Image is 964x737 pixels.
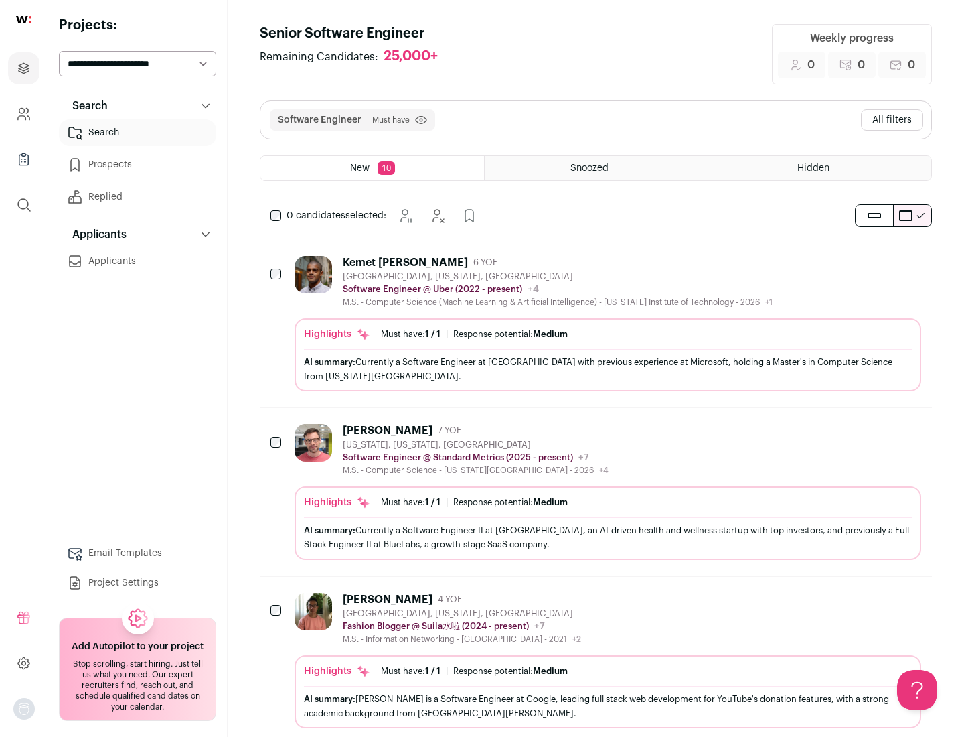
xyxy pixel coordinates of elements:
div: M.S. - Computer Science (Machine Learning & Artificial Intelligence) - [US_STATE] Institute of Te... [343,297,773,308]
a: [PERSON_NAME] 4 YOE [GEOGRAPHIC_DATA], [US_STATE], [GEOGRAPHIC_DATA] Fashion Blogger @ Suila水啦 (2... [295,593,921,728]
span: 0 [807,57,815,73]
button: Software Engineer [278,113,361,127]
span: Must have [372,115,410,125]
div: [GEOGRAPHIC_DATA], [US_STATE], [GEOGRAPHIC_DATA] [343,608,581,619]
div: Currently a Software Engineer at [GEOGRAPHIC_DATA] with previous experience at Microsoft, holding... [304,355,912,383]
div: [PERSON_NAME] [343,424,432,438]
span: 7 YOE [438,425,461,436]
span: Remaining Candidates: [260,49,378,65]
p: Fashion Blogger @ Suila水啦 (2024 - present) [343,621,529,632]
div: Response potential: [453,497,568,508]
p: Software Engineer @ Standard Metrics (2025 - present) [343,452,573,463]
div: Stop scrolling, start hiring. Just tell us what you need. Our expert recruiters find, reach out, ... [68,659,208,712]
span: 6 YOE [473,257,497,268]
img: nopic.png [13,698,35,720]
span: +2 [572,635,581,643]
div: Kemet [PERSON_NAME] [343,256,468,269]
span: 0 candidates [287,211,345,220]
button: Applicants [59,221,216,248]
h2: Projects: [59,16,216,35]
div: [US_STATE], [US_STATE], [GEOGRAPHIC_DATA] [343,440,609,450]
div: 25,000+ [384,48,438,65]
span: Snoozed [570,163,609,173]
iframe: Help Scout Beacon - Open [897,670,937,710]
div: M.S. - Information Networking - [GEOGRAPHIC_DATA] - 2021 [343,634,581,645]
a: Projects [8,52,39,84]
button: Hide [424,202,451,229]
span: Medium [533,667,568,675]
ul: | [381,666,568,677]
span: 0 [908,57,915,73]
a: Project Settings [59,569,216,596]
span: Medium [533,498,568,507]
a: Hidden [708,156,931,180]
div: Highlights [304,496,370,509]
span: 0 [858,57,865,73]
span: +7 [578,453,589,462]
a: Snoozed [485,156,708,180]
h1: Senior Software Engineer [260,24,451,43]
span: 1 / 1 [425,330,440,338]
span: 10 [378,161,395,175]
button: Search [59,92,216,119]
button: Open dropdown [13,698,35,720]
h2: Add Autopilot to your project [72,640,204,653]
span: AI summary: [304,695,355,703]
span: 1 / 1 [425,498,440,507]
span: AI summary: [304,526,355,535]
img: ebffc8b94a612106133ad1a79c5dcc917f1f343d62299c503ebb759c428adb03.jpg [295,593,332,630]
ul: | [381,497,568,508]
ul: | [381,329,568,340]
div: Response potential: [453,329,568,340]
div: Weekly progress [810,30,894,46]
a: Prospects [59,151,216,178]
div: Response potential: [453,666,568,677]
span: 4 YOE [438,594,462,605]
span: +7 [534,622,545,631]
span: Hidden [797,163,829,173]
span: 1 / 1 [425,667,440,675]
span: +4 [528,285,539,294]
img: 92c6d1596c26b24a11d48d3f64f639effaf6bd365bf059bea4cfc008ddd4fb99.jpg [295,424,332,462]
div: [GEOGRAPHIC_DATA], [US_STATE], [GEOGRAPHIC_DATA] [343,271,773,282]
button: Snooze [392,202,418,229]
a: Replied [59,184,216,210]
a: Company and ATS Settings [8,98,39,130]
span: Medium [533,330,568,338]
div: Must have: [381,666,440,677]
a: Search [59,119,216,146]
a: Add Autopilot to your project Stop scrolling, start hiring. Just tell us what you need. Our exper... [59,618,216,721]
div: Must have: [381,329,440,340]
span: New [350,163,370,173]
span: +4 [599,466,609,474]
a: Applicants [59,248,216,275]
div: Highlights [304,665,370,678]
span: AI summary: [304,358,355,366]
button: All filters [861,109,923,131]
span: +1 [765,298,773,306]
a: [PERSON_NAME] 7 YOE [US_STATE], [US_STATE], [GEOGRAPHIC_DATA] Software Engineer @ Standard Metric... [295,424,921,559]
span: selected: [287,209,386,222]
div: M.S. - Computer Science - [US_STATE][GEOGRAPHIC_DATA] - 2026 [343,465,609,476]
div: [PERSON_NAME] is a Software Engineer at Google, leading full stack web development for YouTube's ... [304,692,912,720]
div: Highlights [304,328,370,341]
p: Search [64,98,108,114]
button: Add to Prospects [456,202,483,229]
a: Email Templates [59,540,216,567]
img: 927442a7649886f10e33b6150e11c56b26abb7af887a5a1dd4d66526963a6550.jpg [295,256,332,293]
p: Applicants [64,226,127,243]
p: Software Engineer @ Uber (2022 - present) [343,284,522,295]
img: wellfound-shorthand-0d5821cbd27db2630d0214b213865d53afaa358527fdda9d0ea32b1df1b89c2c.svg [16,16,31,23]
a: Company Lists [8,143,39,176]
a: Kemet [PERSON_NAME] 6 YOE [GEOGRAPHIC_DATA], [US_STATE], [GEOGRAPHIC_DATA] Software Engineer @ Ub... [295,256,921,391]
div: Must have: [381,497,440,508]
div: Currently a Software Engineer II at [GEOGRAPHIC_DATA], an AI-driven health and wellness startup w... [304,523,912,551]
div: [PERSON_NAME] [343,593,432,606]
